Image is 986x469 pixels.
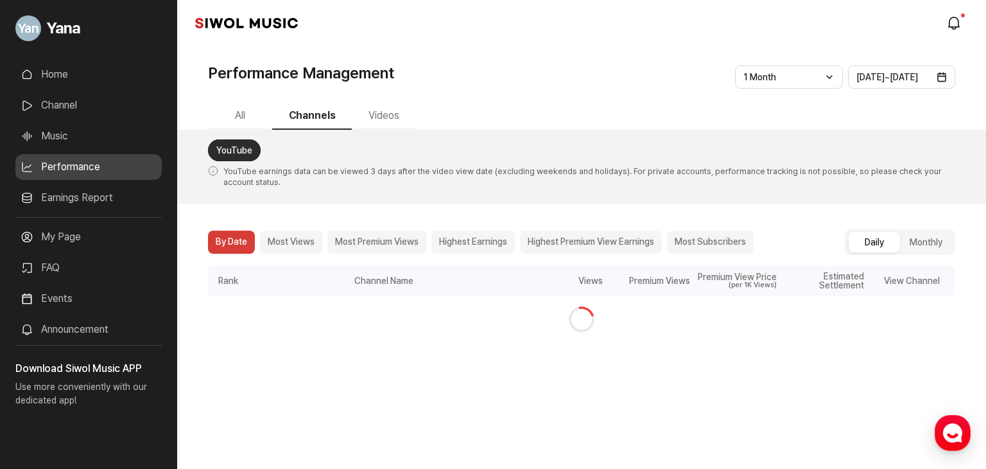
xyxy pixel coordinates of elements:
button: Highest Earnings [431,231,515,254]
button: Most Subscribers [667,231,754,254]
a: Go to My Profile [15,10,162,46]
span: Settings [190,382,221,392]
a: Earnings Report [15,185,162,211]
a: Messages [85,362,166,394]
button: Channels [272,103,352,130]
p: YouTube earnings data can be viewed 3 days after the video view date (excluding weekends and holi... [208,158,955,191]
span: [DATE] ~ [DATE] [856,72,918,82]
a: modal.notifications [942,10,968,36]
a: My Page [15,224,162,250]
h3: Download Siwol Music APP [15,361,162,376]
button: Highest Premium View Earnings [520,231,662,254]
button: By Date [208,231,255,254]
div: View Channel [868,265,955,296]
button: Videos [352,103,416,130]
div: Estimated Settlement [781,265,868,296]
span: 1 Month [743,72,776,82]
button: Most Premium Views [327,231,426,254]
a: Music [15,123,162,149]
div: Channel Name [248,265,519,296]
a: Announcement [15,317,162,342]
div: Views [519,265,607,296]
div: (per 1K Views) [698,281,777,288]
a: Home [15,62,162,87]
a: Events [15,286,162,312]
div: Premium View Price [698,272,777,281]
div: Premium Views [607,265,694,296]
span: Yana [46,17,80,40]
a: Performance [15,154,162,180]
p: Use more conveniently with our dedicated app! [15,376,162,418]
button: [DATE]~[DATE] [848,66,956,89]
a: YouTube [208,139,261,161]
div: Rank [208,265,248,296]
span: Messages [107,382,144,393]
a: Home [4,362,85,394]
span: Home [33,382,55,392]
a: Channel [15,93,162,118]
button: Monthly [900,232,951,252]
button: Most Views [260,231,322,254]
a: Settings [166,362,246,394]
a: FAQ [15,255,162,281]
div: performance [208,265,955,332]
button: Daily [849,232,900,252]
button: All [208,103,272,130]
h1: Performance Management [208,62,394,85]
